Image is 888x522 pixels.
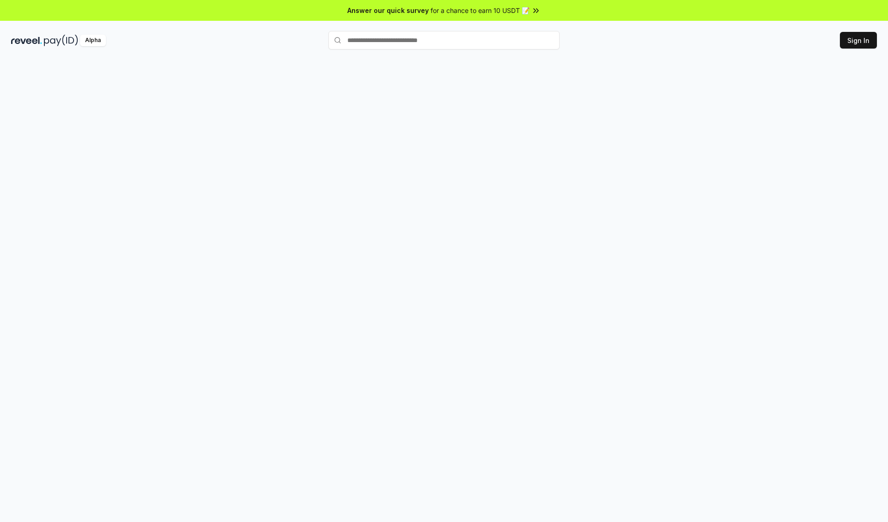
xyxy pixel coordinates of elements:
img: pay_id [44,35,78,46]
button: Sign In [840,32,877,49]
span: Answer our quick survey [347,6,429,15]
div: Alpha [80,35,106,46]
span: for a chance to earn 10 USDT 📝 [431,6,530,15]
img: reveel_dark [11,35,42,46]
